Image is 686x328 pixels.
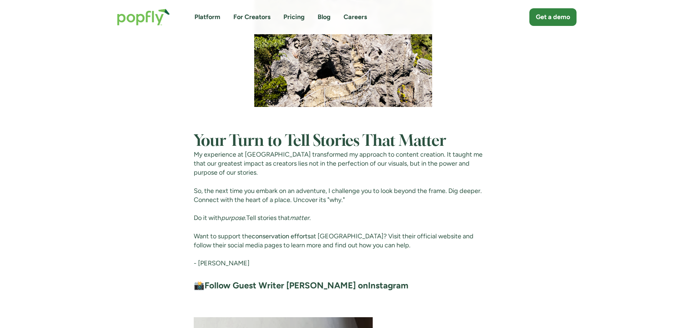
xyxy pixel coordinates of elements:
[290,214,311,222] em: matter.
[194,187,492,205] p: So, the next time you embark on an adventure, I challenge you to look beyond the frame. Dig deepe...
[194,214,492,223] p: Do it with Tell stories that
[536,13,570,22] div: Get a demo
[194,13,220,22] a: Platform
[194,280,492,291] h4: 📸
[529,8,577,26] a: Get a demo
[318,13,331,22] a: Blog
[283,13,305,22] a: Pricing
[194,259,492,268] p: - [PERSON_NAME]
[233,13,270,22] a: For Creators
[205,280,368,291] strong: Follow Guest Writer [PERSON_NAME] on
[368,280,408,291] a: Instagram
[194,150,492,178] p: My experience at [GEOGRAPHIC_DATA] transformed my approach to content creation. It taught me that...
[252,232,310,240] a: conservation efforts
[221,214,246,222] em: purpose.
[344,13,367,22] a: Careers
[194,133,492,150] h2: Your Turn to Tell Stories That Matter
[194,232,492,250] p: Want to support the at [GEOGRAPHIC_DATA]? Visit their official website and follow their social me...
[110,1,177,33] a: home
